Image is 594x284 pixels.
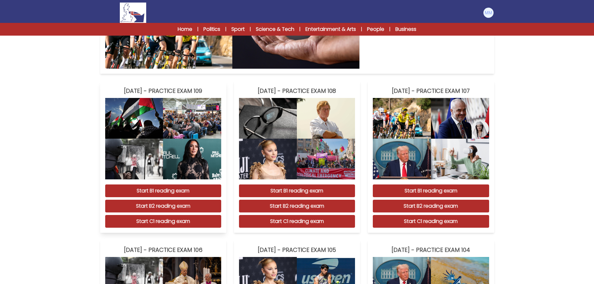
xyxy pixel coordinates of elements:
[373,215,489,228] button: Start C1 reading exam
[373,246,489,254] h3: [DATE] - PRACTICE EXAM 104
[163,139,221,179] img: PRACTICE EXAM 109
[105,87,221,95] h3: [DATE] - PRACTICE EXAM 109
[367,25,384,33] a: People
[373,87,489,95] h3: [DATE] - PRACTICE EXAM 107
[239,246,355,254] h3: [DATE] - PRACTICE EXAM 105
[373,184,489,197] button: Start B1 reading exam
[373,139,431,179] img: PRACTICE EXAM 107
[120,3,146,23] img: Logo
[395,25,416,33] a: Business
[105,98,163,139] img: PRACTICE EXAM 109
[299,26,300,32] span: |
[361,26,362,32] span: |
[305,25,356,33] a: Entertainment & Arts
[373,200,489,212] button: Start B2 reading exam
[231,25,245,33] a: Sport
[256,25,294,33] a: Science & Tech
[203,25,220,33] a: Politics
[105,184,221,197] button: Start B1 reading exam
[483,8,494,18] img: Mirco Morganti
[178,25,192,33] a: Home
[105,215,221,228] button: Start C1 reading exam
[373,98,431,139] img: PRACTICE EXAM 107
[297,139,355,179] img: PRACTICE EXAM 108
[239,98,297,139] img: PRACTICE EXAM 108
[297,98,355,139] img: PRACTICE EXAM 108
[431,139,489,179] img: PRACTICE EXAM 107
[239,215,355,228] button: Start C1 reading exam
[105,200,221,212] button: Start B2 reading exam
[239,87,355,95] h3: [DATE] - PRACTICE EXAM 108
[431,98,489,139] img: PRACTICE EXAM 107
[239,184,355,197] button: Start B1 reading exam
[239,139,297,179] img: PRACTICE EXAM 108
[105,246,221,254] h3: [DATE] - PRACTICE EXAM 106
[250,26,251,32] span: |
[225,26,226,32] span: |
[163,98,221,139] img: PRACTICE EXAM 109
[100,3,166,23] a: Logo
[239,200,355,212] button: Start B2 reading exam
[105,139,163,179] img: PRACTICE EXAM 109
[197,26,198,32] span: |
[389,26,390,32] span: |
